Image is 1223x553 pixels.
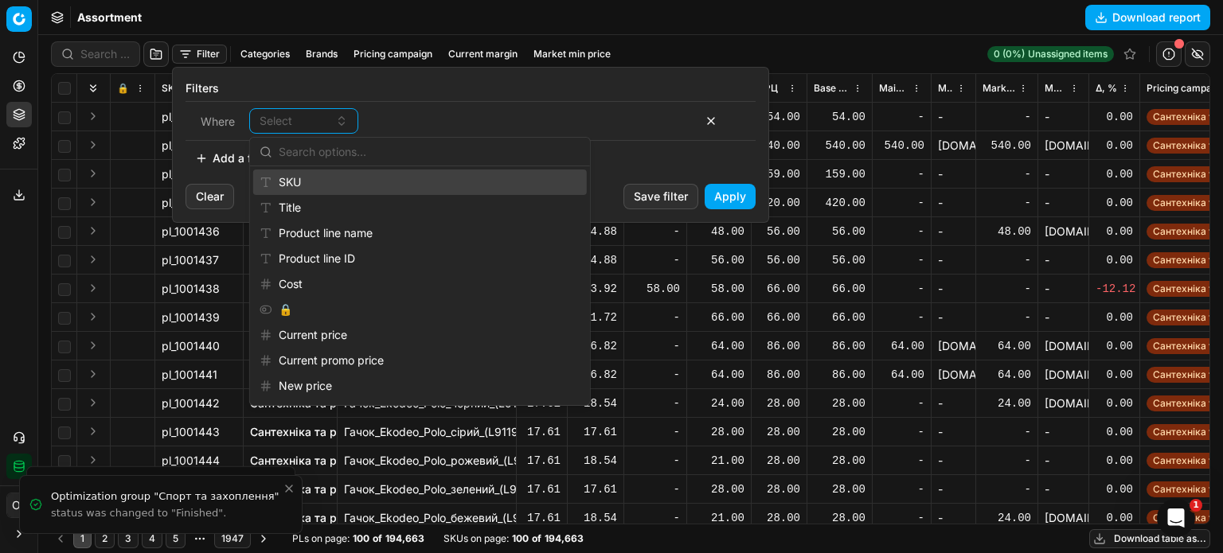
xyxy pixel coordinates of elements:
div: Title [253,195,587,220]
div: Current price [253,322,587,348]
span: Select [260,113,292,129]
button: Save filter [623,184,698,209]
button: Add a filter [186,146,282,171]
div: Cost [253,271,587,297]
div: New promo price [253,399,587,424]
button: Apply [705,184,756,209]
span: Where [201,115,235,128]
div: Suggestions [250,166,590,405]
div: Product line ID [253,246,587,271]
input: Search options... [279,136,580,168]
iframe: Intercom live chat [1157,499,1195,537]
div: 🔒 [253,297,587,322]
label: Filters [186,80,756,96]
div: Product line name [253,220,587,246]
button: Clear [186,184,234,209]
span: 1 [1190,499,1202,512]
div: SKU [253,169,587,195]
div: Current promo price [253,348,587,373]
div: New price [253,373,587,399]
